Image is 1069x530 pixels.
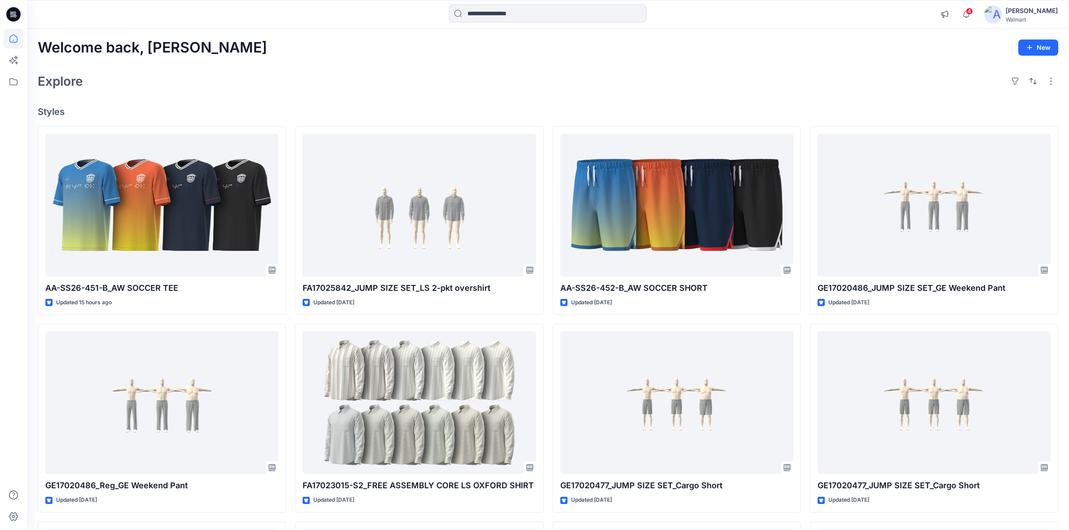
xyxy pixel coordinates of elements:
[571,298,612,307] p: Updated [DATE]
[828,495,869,505] p: Updated [DATE]
[38,106,1058,117] h4: Styles
[984,5,1002,23] img: avatar
[38,39,267,56] h2: Welcome back, [PERSON_NAME]
[560,134,793,276] a: AA-SS26-452-B_AW SOCCER SHORT
[313,298,354,307] p: Updated [DATE]
[38,74,83,88] h2: Explore
[818,134,1051,276] a: GE17020486_JUMP SIZE SET_GE Weekend Pant
[818,479,1051,492] p: GE17020477_JUMP SIZE SET_Cargo Short
[828,298,869,307] p: Updated [DATE]
[818,331,1051,474] a: GE17020477_JUMP SIZE SET_Cargo Short
[818,282,1051,294] p: GE17020486_JUMP SIZE SET_GE Weekend Pant
[313,495,354,505] p: Updated [DATE]
[45,479,278,492] p: GE17020486_Reg_GE Weekend Pant
[303,479,536,492] p: FA17023015-S2_FREE ASSEMBLY CORE LS OXFORD SHIRT
[560,331,793,474] a: GE17020477_JUMP SIZE SET_Cargo Short
[56,495,97,505] p: Updated [DATE]
[560,282,793,294] p: AA-SS26-452-B_AW SOCCER SHORT
[45,282,278,294] p: AA-SS26-451-B_AW SOCCER TEE
[560,479,793,492] p: GE17020477_JUMP SIZE SET_Cargo Short
[303,331,536,474] a: FA17023015-S2_FREE ASSEMBLY CORE LS OXFORD SHIRT
[303,282,536,294] p: FA17025842_JUMP SIZE SET_LS 2-pkt overshirt
[1018,39,1058,56] button: New
[45,134,278,276] a: AA-SS26-451-B_AW SOCCER TEE
[45,331,278,474] a: GE17020486_Reg_GE Weekend Pant
[966,8,973,15] span: 4
[1006,16,1058,23] div: Walmart
[303,134,536,276] a: FA17025842_JUMP SIZE SET_LS 2-pkt overshirt
[56,298,112,307] p: Updated 15 hours ago
[571,495,612,505] p: Updated [DATE]
[1006,5,1058,16] div: [PERSON_NAME]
